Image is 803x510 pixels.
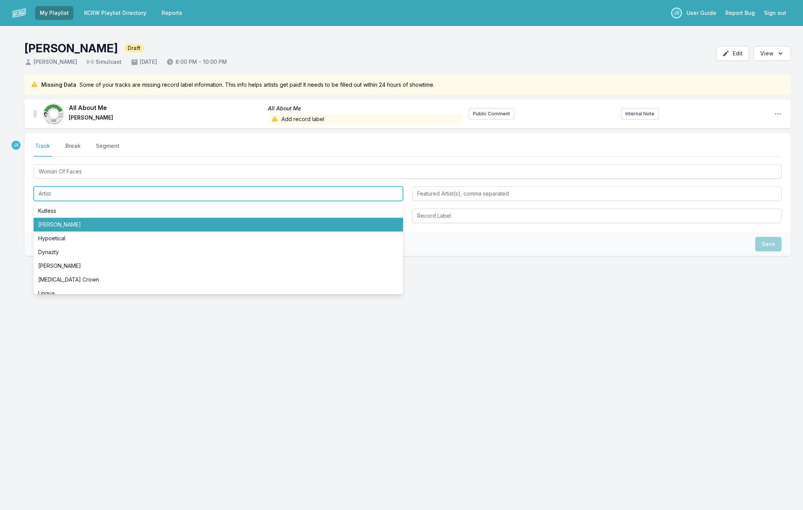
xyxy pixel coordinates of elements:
li: Dynazty [34,245,403,259]
span: Simulcast [86,58,121,66]
input: Track Title [34,164,782,179]
img: logo-white-87cec1fa9cbef997252546196dc51331.png [12,6,26,20]
span: All About Me [69,103,263,112]
a: User Guide [682,6,721,20]
span: [DATE] [131,58,157,66]
a: My Playlist [35,6,73,20]
a: KCRW Playlist Directory [79,6,151,20]
button: Internal Note [621,108,659,120]
button: Edit [716,46,749,61]
li: Lingua [34,287,403,300]
input: Artist [34,186,403,201]
button: Open options [754,46,791,61]
a: Report Bug [721,6,759,20]
img: Drag Handle [34,110,37,118]
span: Some of your tracks are missing record label information. This info helps artists get paid! It ne... [79,81,434,89]
button: Break [64,142,82,157]
li: [PERSON_NAME] [34,259,403,273]
span: Draft [124,44,144,53]
button: Open playlist item options [774,110,782,118]
span: [PERSON_NAME] [24,58,77,66]
li: Kutless [34,204,403,218]
button: Public Comment [469,108,514,120]
img: All About Me [43,103,64,125]
input: Featured Artist(s), comma separated [412,186,782,201]
a: Reports [157,6,187,20]
p: Jason Kramer [671,8,682,18]
span: [PERSON_NAME] [69,114,263,125]
button: Segment [94,142,121,157]
p: Jason Kramer [11,140,21,151]
span: Missing Data [41,81,76,89]
span: 8:00 PM - 10:00 PM [166,58,227,66]
input: Record Label [412,209,782,223]
li: [PERSON_NAME] [34,218,403,232]
span: All About Me [268,105,462,112]
button: Track [34,142,52,157]
button: Sign out [759,6,791,20]
span: Add record label [268,114,462,125]
button: Save [755,237,782,251]
li: [MEDICAL_DATA] Crown [34,273,403,287]
li: Hypoetical [34,232,403,245]
h1: [PERSON_NAME] [24,41,118,55]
